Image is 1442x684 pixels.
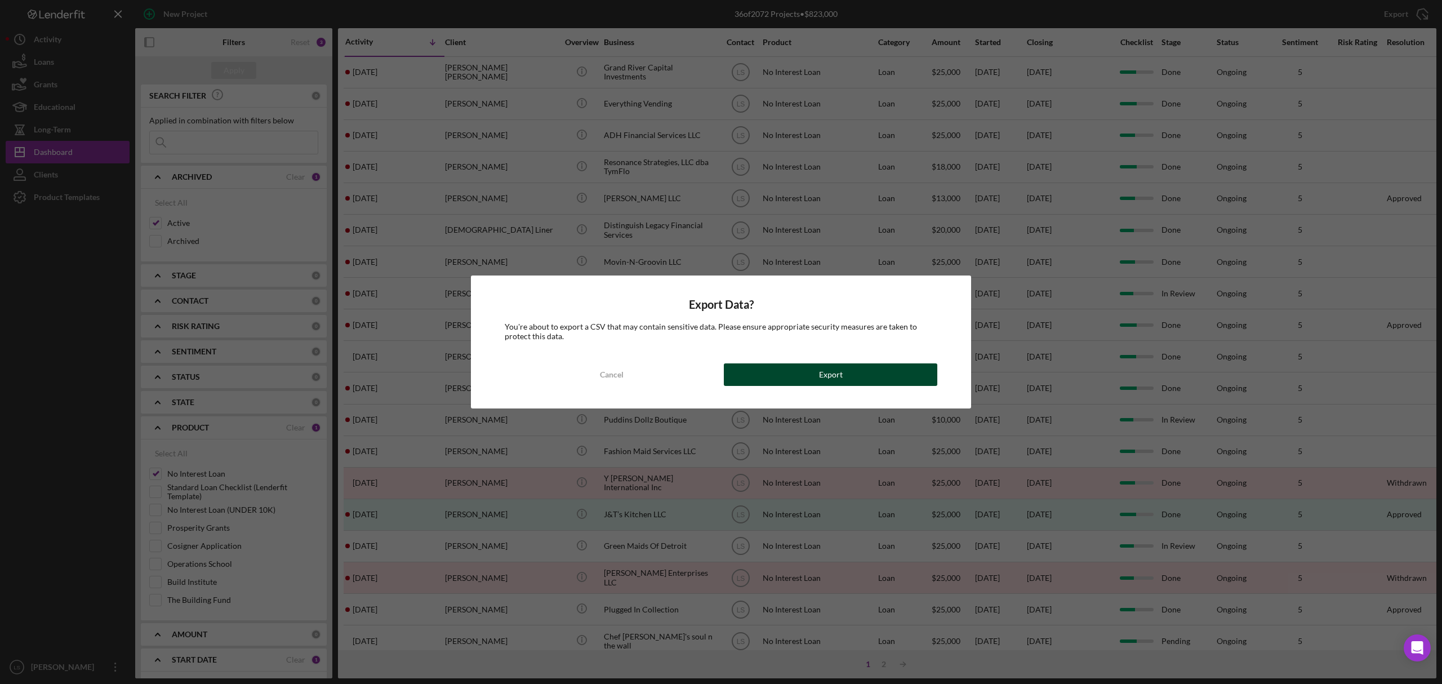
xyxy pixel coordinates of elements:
[505,322,937,340] div: You're about to export a CSV that may contain sensitive data. Please ensure appropriate security ...
[505,298,937,311] h4: Export Data?
[819,363,843,386] div: Export
[600,363,624,386] div: Cancel
[1404,634,1431,661] div: Open Intercom Messenger
[724,363,937,386] button: Export
[505,363,718,386] button: Cancel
